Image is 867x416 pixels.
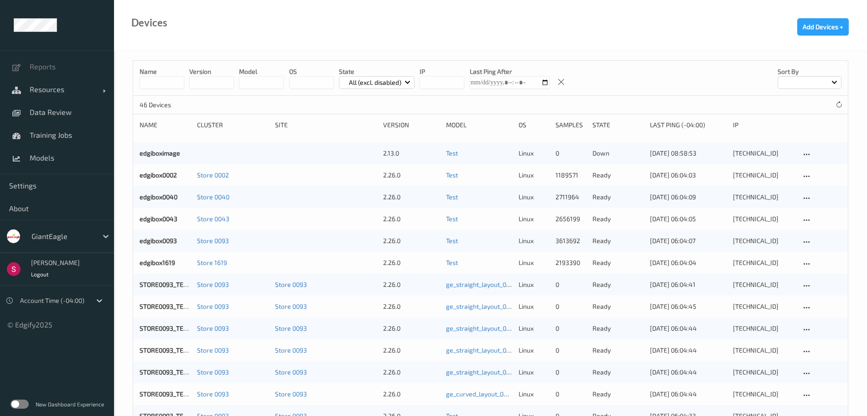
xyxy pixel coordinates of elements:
p: linux [519,214,549,224]
div: [DATE] 06:04:44 [650,324,727,333]
div: [DATE] 06:04:44 [650,368,727,377]
div: 0 [556,149,586,158]
div: [TECHNICAL_ID] [733,302,794,311]
div: 2.13.0 [383,149,439,158]
a: STORE0093_TERM394 [140,346,204,354]
a: Store 0093 [275,346,307,354]
p: ready [592,346,644,355]
p: IP [420,67,464,76]
a: Store 0093 [197,368,229,376]
p: ready [592,171,644,180]
p: linux [519,302,549,311]
div: OS [519,120,549,130]
div: 1189571 [556,171,586,180]
a: Store 0040 [197,193,229,201]
p: linux [519,149,549,158]
div: Cluster [197,120,269,130]
div: Last Ping (-04:00) [650,120,727,130]
a: edgibox0093 [140,237,177,244]
a: edgiboximage [140,149,180,157]
div: 3613692 [556,236,586,245]
a: STORE0093_TERM391 [140,302,203,310]
div: [DATE] 06:04:05 [650,214,727,224]
p: ready [592,236,644,245]
p: ready [592,324,644,333]
a: Test [446,149,458,157]
p: ready [592,390,644,399]
a: Store 0043 [197,215,229,223]
a: Store 0093 [197,237,229,244]
div: 2711964 [556,192,586,202]
p: Name [140,67,184,76]
p: linux [519,192,549,202]
div: [DATE] 06:04:45 [650,302,727,311]
a: STORE0093_TERM392 [140,368,204,376]
a: Store 0093 [197,390,229,398]
div: Name [140,120,191,130]
p: All (excl. disabled) [346,78,405,87]
div: 2.26.0 [383,368,439,377]
p: linux [519,258,549,267]
div: [TECHNICAL_ID] [733,236,794,245]
a: edgibox0043 [140,215,177,223]
div: 2.26.0 [383,258,439,267]
div: [TECHNICAL_ID] [733,214,794,224]
div: [TECHNICAL_ID] [733,258,794,267]
a: Store 0093 [197,324,229,332]
a: edgibox1619 [140,259,175,266]
a: STORE0093_TERM393 [140,281,204,288]
div: version [383,120,439,130]
p: model [239,67,284,76]
a: STORE0093_TERM380 [140,390,204,398]
a: Store 0093 [275,390,307,398]
p: ready [592,280,644,289]
a: Test [446,259,458,266]
a: ge_straight_layout_030_yolo8n_384_9_07_25_fixed [446,324,594,332]
p: linux [519,324,549,333]
p: ready [592,368,644,377]
div: [TECHNICAL_ID] [733,149,794,158]
div: [DATE] 06:04:41 [650,280,727,289]
div: [TECHNICAL_ID] [733,324,794,333]
a: Store 0093 [275,324,307,332]
a: edgibox0040 [140,193,177,201]
p: linux [519,171,549,180]
div: ip [733,120,794,130]
div: [DATE] 06:04:07 [650,236,727,245]
p: linux [519,368,549,377]
div: Model [446,120,513,130]
div: 2.26.0 [383,324,439,333]
a: ge_straight_layout_030_yolo8n_384_9_07_25_fixed [446,368,594,376]
a: STORE0093_TERM390 [140,324,204,332]
p: OS [289,67,334,76]
div: 2.26.0 [383,390,439,399]
a: Store 0002 [197,171,229,179]
div: 0 [556,324,586,333]
p: ready [592,258,644,267]
p: ready [592,214,644,224]
div: [DATE] 06:04:09 [650,192,727,202]
a: Store 0093 [275,302,307,310]
div: [TECHNICAL_ID] [733,192,794,202]
div: 2193390 [556,258,586,267]
div: [TECHNICAL_ID] [733,390,794,399]
div: 2.26.0 [383,280,439,289]
div: 0 [556,368,586,377]
div: 0 [556,390,586,399]
a: Test [446,171,458,179]
div: 0 [556,346,586,355]
div: [TECHNICAL_ID] [733,280,794,289]
div: [DATE] 06:04:44 [650,390,727,399]
p: linux [519,280,549,289]
div: [DATE] 06:04:04 [650,258,727,267]
p: linux [519,236,549,245]
p: version [189,67,234,76]
div: Site [275,120,377,130]
div: [DATE] 08:58:53 [650,149,727,158]
div: 2656199 [556,214,586,224]
p: linux [519,346,549,355]
a: Test [446,215,458,223]
p: linux [519,390,549,399]
a: Store 0093 [197,346,229,354]
div: 2.26.0 [383,346,439,355]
